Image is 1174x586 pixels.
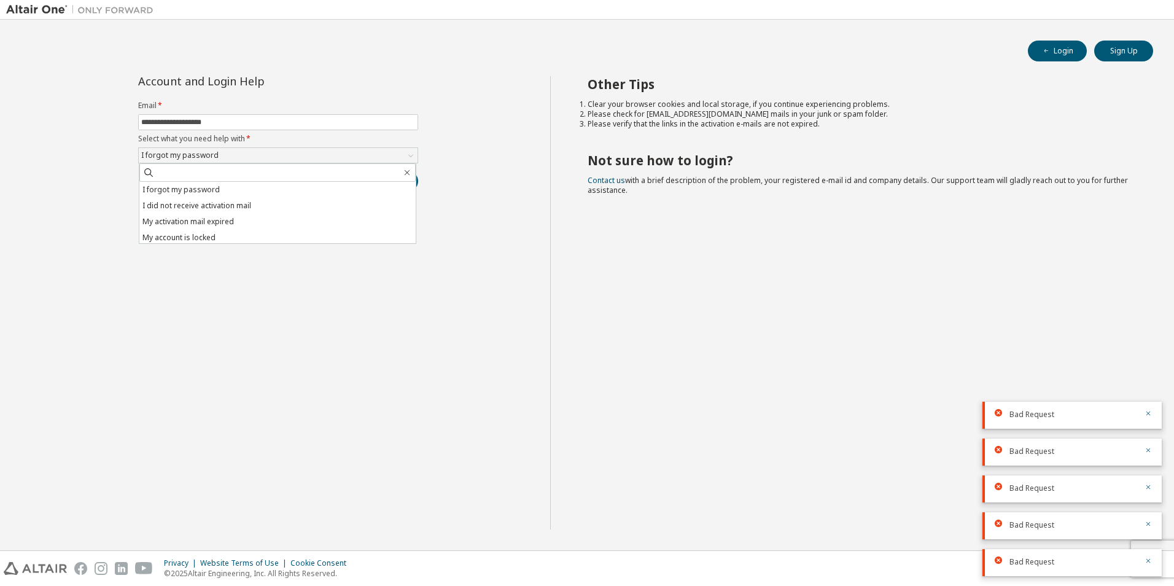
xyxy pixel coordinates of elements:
[164,568,354,579] p: © 2025 Altair Engineering, Inc. All Rights Reserved.
[4,562,67,575] img: altair_logo.svg
[1028,41,1087,61] button: Login
[74,562,87,575] img: facebook.svg
[139,148,418,163] div: I forgot my password
[588,109,1132,119] li: Please check for [EMAIL_ADDRESS][DOMAIN_NAME] mails in your junk or spam folder.
[138,134,418,144] label: Select what you need help with
[6,4,160,16] img: Altair One
[1009,410,1054,420] span: Bad Request
[290,558,354,568] div: Cookie Consent
[588,152,1132,168] h2: Not sure how to login?
[1009,483,1054,493] span: Bad Request
[1009,557,1054,567] span: Bad Request
[588,175,625,186] a: Contact us
[139,149,220,162] div: I forgot my password
[588,100,1132,109] li: Clear your browser cookies and local storage, if you continue experiencing problems.
[1009,520,1054,530] span: Bad Request
[115,562,128,575] img: linkedin.svg
[588,76,1132,92] h2: Other Tips
[139,182,416,198] li: I forgot my password
[200,558,290,568] div: Website Terms of Use
[588,175,1128,195] span: with a brief description of the problem, your registered e-mail id and company details. Our suppo...
[135,562,153,575] img: youtube.svg
[1094,41,1153,61] button: Sign Up
[138,76,362,86] div: Account and Login Help
[138,101,418,111] label: Email
[1009,447,1054,456] span: Bad Request
[95,562,107,575] img: instagram.svg
[164,558,200,568] div: Privacy
[588,119,1132,129] li: Please verify that the links in the activation e-mails are not expired.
